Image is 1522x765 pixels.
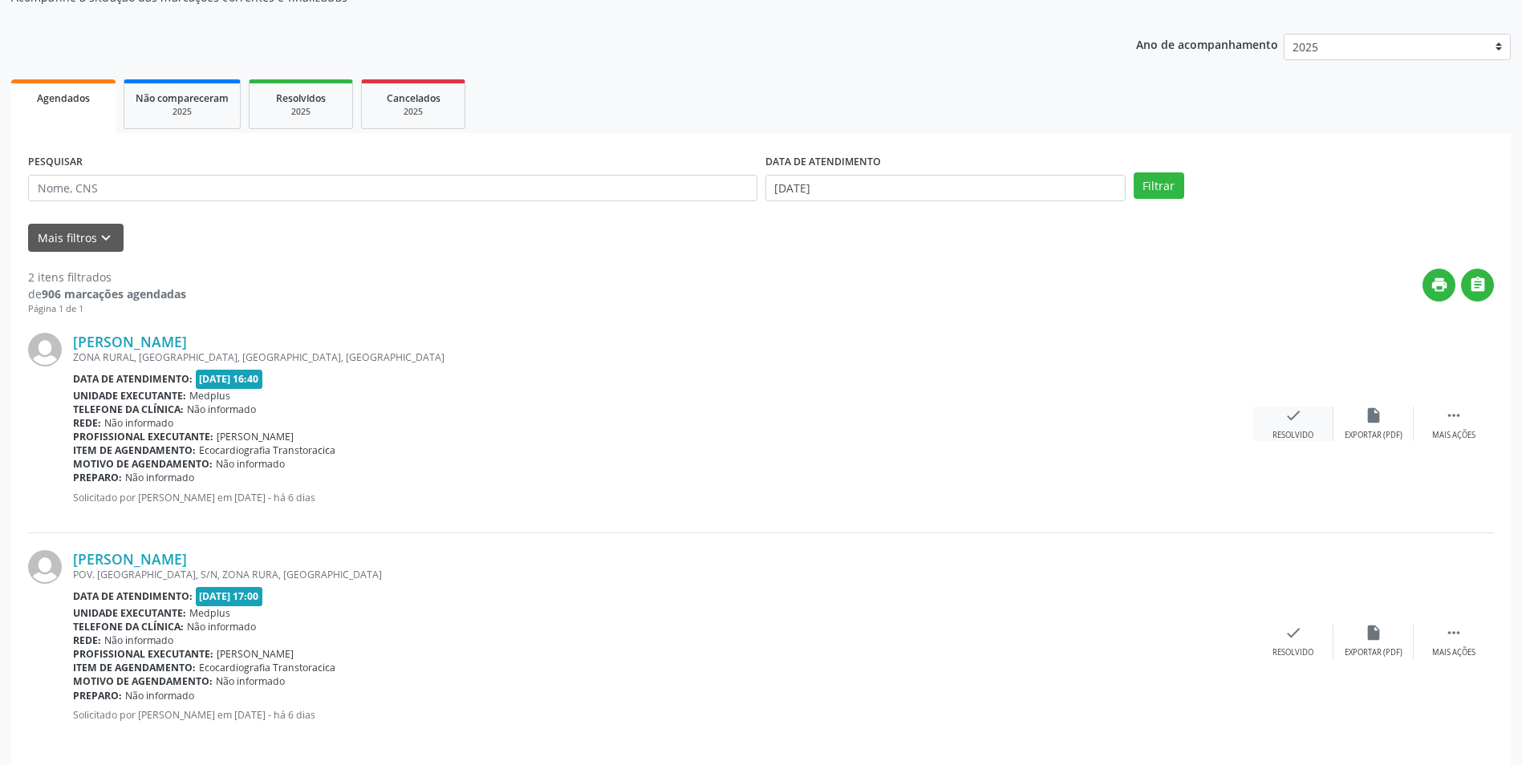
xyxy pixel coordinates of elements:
button: Mais filtroskeyboard_arrow_down [28,224,124,252]
span: Não compareceram [136,91,229,105]
div: Exportar (PDF) [1345,647,1402,658]
b: Item de agendamento: [73,443,196,457]
div: Página 1 de 1 [28,302,186,316]
div: Mais ações [1432,647,1475,658]
div: 2025 [136,106,229,118]
b: Motivo de agendamento: [73,674,213,688]
img: img [28,333,62,366]
span: [PERSON_NAME] [217,647,294,661]
button: print [1423,269,1455,302]
b: Item de agendamento: [73,661,196,674]
span: Não informado [187,403,256,416]
b: Unidade executante: [73,389,186,403]
span: [PERSON_NAME] [217,430,294,443]
label: DATA DE ATENDIMENTO [765,150,881,175]
button: Filtrar [1134,172,1184,200]
div: 2025 [261,106,341,118]
b: Rede: [73,633,101,647]
i: insert_drive_file [1365,624,1382,642]
div: ZONA RURAL, [GEOGRAPHIC_DATA], [GEOGRAPHIC_DATA], [GEOGRAPHIC_DATA] [73,350,1253,364]
i:  [1445,407,1463,424]
span: Cancelados [387,91,440,105]
span: Não informado [104,416,173,430]
span: Não informado [104,633,173,647]
i: keyboard_arrow_down [97,229,115,247]
span: Não informado [187,620,256,633]
i:  [1445,624,1463,642]
p: Ano de acompanhamento [1136,34,1278,54]
span: Medplus [189,389,230,403]
span: Não informado [125,471,194,484]
strong: 906 marcações agendadas [42,286,186,302]
b: Telefone da clínica: [73,620,184,633]
img: img [28,550,62,584]
span: Não informado [125,689,194,702]
i: print [1431,276,1448,293]
i:  [1469,276,1487,293]
label: PESQUISAR [28,150,83,175]
div: de [28,285,186,302]
div: Resolvido [1272,647,1313,658]
span: Agendados [37,91,90,105]
p: Solicitado por [PERSON_NAME] em [DATE] - há 6 dias [73,491,1253,504]
i: check [1285,407,1302,424]
b: Profissional executante: [73,430,213,443]
div: 2 itens filtrados [28,269,186,285]
span: Ecocardiografia Transtoracica [199,443,335,457]
div: Resolvido [1272,430,1313,441]
span: [DATE] 16:40 [196,370,263,388]
b: Data de atendimento: [73,589,193,603]
span: Não informado [216,457,285,471]
span: Medplus [189,606,230,620]
b: Unidade executante: [73,606,186,620]
a: [PERSON_NAME] [73,550,187,568]
b: Motivo de agendamento: [73,457,213,471]
b: Data de atendimento: [73,372,193,386]
b: Profissional executante: [73,647,213,661]
div: Exportar (PDF) [1345,430,1402,441]
input: Selecione um intervalo [765,175,1126,202]
p: Solicitado por [PERSON_NAME] em [DATE] - há 6 dias [73,708,1253,722]
b: Preparo: [73,689,122,702]
i: insert_drive_file [1365,407,1382,424]
a: [PERSON_NAME] [73,333,187,350]
i: check [1285,624,1302,642]
span: [DATE] 17:00 [196,587,263,605]
b: Preparo: [73,471,122,484]
b: Rede: [73,416,101,430]
span: Não informado [216,674,285,688]
span: Ecocardiografia Transtoracica [199,661,335,674]
span: Resolvidos [276,91,326,105]
b: Telefone da clínica: [73,403,184,416]
div: POV. [GEOGRAPHIC_DATA], S/N, ZONA RURA, [GEOGRAPHIC_DATA] [73,568,1253,581]
div: Mais ações [1432,430,1475,441]
input: Nome, CNS [28,175,757,202]
div: 2025 [373,106,453,118]
button:  [1461,269,1494,302]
